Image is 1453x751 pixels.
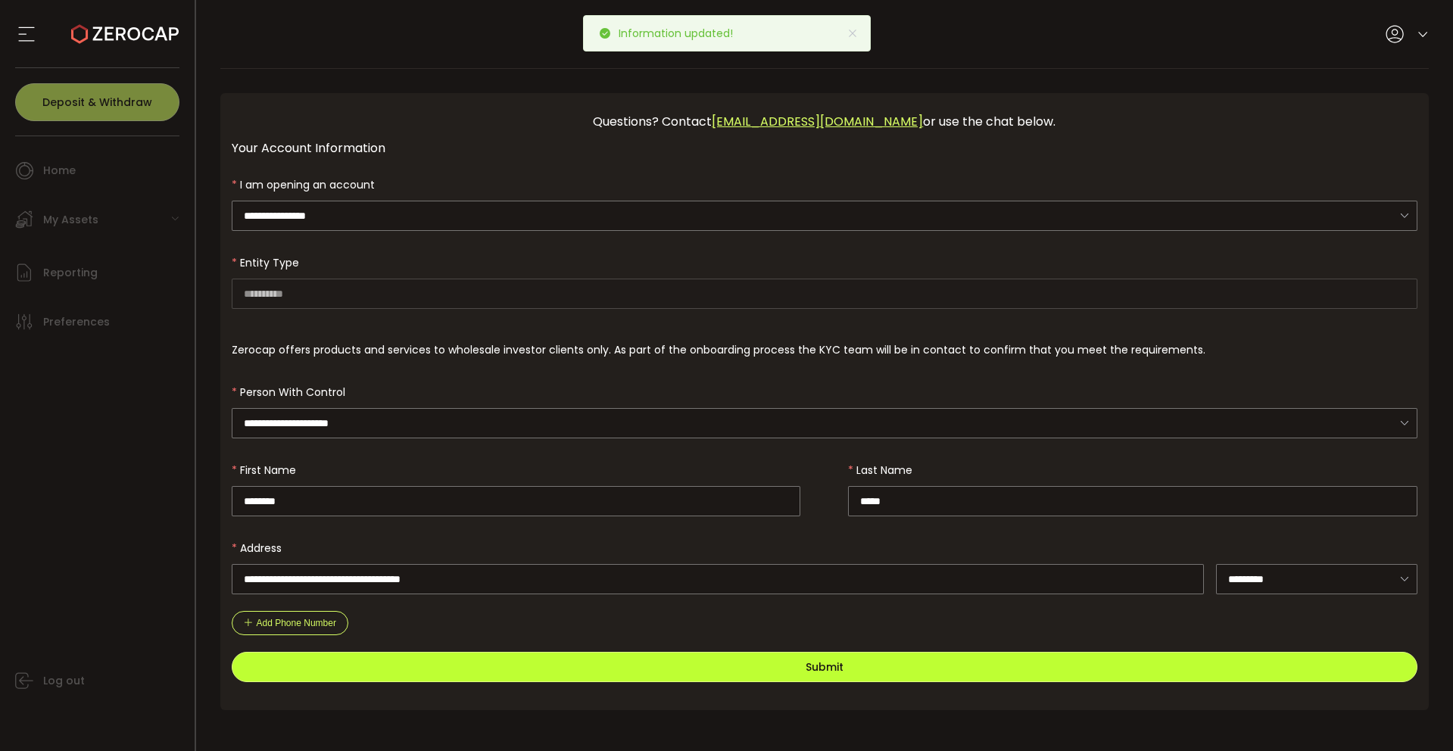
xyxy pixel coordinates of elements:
div: Your Account Information [232,139,1418,157]
span: Add Phone Number [257,618,336,628]
button: Deposit & Withdraw [15,83,179,121]
span: My Assets [43,209,98,231]
span: Home [43,160,76,182]
label: Address [232,541,291,556]
span: Reporting [43,262,98,284]
span: Submit [806,659,843,675]
a: [EMAIL_ADDRESS][DOMAIN_NAME] [712,113,923,130]
button: Add Phone Number [232,611,348,635]
button: Submit [232,652,1418,682]
span: Deposit & Withdraw [42,97,152,108]
p: Information updated! [619,28,745,39]
div: Questions? Contact or use the chat below. [232,104,1418,139]
span: Log out [43,670,85,692]
div: Zerocap offers products and services to wholesale investor clients only. As part of the onboardin... [232,339,1418,360]
span: Preferences [43,311,110,333]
